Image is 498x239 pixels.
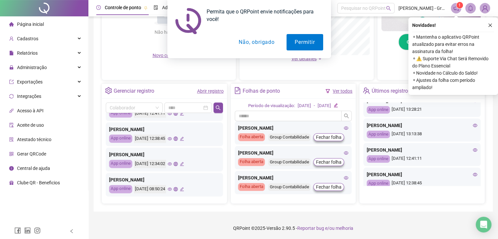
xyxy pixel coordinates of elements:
div: [DATE] 12:41:11 [134,109,166,118]
span: solution [9,137,14,142]
span: export [9,80,14,84]
span: edit [180,137,184,141]
span: Gerar QRCode [17,151,46,156]
span: Reportar bug e/ou melhoria [297,226,353,231]
span: eye [168,137,172,141]
span: eye [168,111,172,116]
div: App online [109,135,132,143]
span: info-circle [9,166,14,171]
span: Versão [267,226,281,231]
div: [PERSON_NAME] [238,124,349,132]
div: App online [367,180,390,187]
span: Fechar folha [316,158,341,166]
div: [PERSON_NAME] [367,146,477,154]
div: Folha aberta [238,158,265,166]
div: [PERSON_NAME] [238,174,349,181]
span: edit [180,162,184,166]
span: sync [9,94,14,99]
div: [PERSON_NAME] [109,151,220,158]
div: Gerenciar registro [114,85,154,97]
div: [PERSON_NAME] [109,126,220,133]
span: left [69,229,74,233]
span: edit [180,111,184,116]
span: Fechar folha [316,134,341,141]
div: [PERSON_NAME] [367,122,477,129]
span: global [174,137,178,141]
a: Ver todos [333,88,352,94]
span: search [215,105,221,110]
div: App online [367,106,390,114]
span: ⚬ ⚠️ Suporte Via Chat Será Removido do Plano Essencial [412,55,494,69]
span: Acesso à API [17,108,44,113]
span: search [344,113,349,119]
span: eye [168,162,172,166]
div: Group Contabilidade [268,183,311,191]
div: [PERSON_NAME] [109,176,220,183]
div: Group Contabilidade [268,134,311,141]
span: Administração [17,65,47,70]
span: instagram [34,227,41,234]
button: Permitir [286,34,323,50]
span: Clube QR - Beneficios [17,180,60,185]
span: team [363,87,370,94]
span: eye [473,172,477,177]
span: eye [344,175,348,180]
span: global [174,111,178,116]
span: Atestado técnico [17,137,51,142]
span: linkedin [24,227,31,234]
span: Ver detalhes [291,56,317,61]
span: facebook [14,227,21,234]
div: Folha aberta [238,133,265,141]
button: Fechar folha [313,133,344,141]
button: Fechar folha [313,183,344,191]
a: Ver detalhes down [291,56,322,61]
button: Fechar folha [313,158,344,166]
div: App online [367,131,390,138]
span: Integrações [17,94,41,99]
span: eye [473,148,477,152]
a: Abrir registro [197,88,224,94]
div: Open Intercom Messenger [476,217,491,232]
div: [DATE] 12:41:11 [367,155,477,163]
span: setting [105,87,112,94]
div: [DATE] 12:34:02 [134,160,166,168]
span: edit [180,187,184,191]
span: global [174,187,178,191]
span: eye [344,126,348,130]
div: [PERSON_NAME] [238,149,349,156]
div: App online [109,109,132,118]
div: [DATE] 08:50:24 [134,185,166,193]
div: [DATE] [298,102,311,109]
div: [DATE] 13:28:21 [367,106,477,114]
span: file-text [234,87,241,94]
span: eye [473,123,477,128]
span: ⚬ Novidade no Cálculo do Saldo! [412,69,494,77]
span: ⚬ Ajustes da folha com período ampliado! [412,77,494,91]
div: [PERSON_NAME] [367,171,477,178]
span: gift [9,180,14,185]
div: Group Contabilidade [268,158,311,166]
span: Aceite de uso [17,122,44,128]
img: notification icon [175,8,201,34]
div: [DATE] 12:38:45 [367,180,477,187]
div: App online [109,185,132,193]
span: down [318,56,322,61]
span: filter [325,89,330,93]
div: Período de visualização: [248,102,295,109]
span: edit [334,103,338,107]
span: eye [168,187,172,191]
span: qrcode [9,152,14,156]
div: [DATE] 12:38:45 [134,135,166,143]
span: global [174,162,178,166]
span: audit [9,123,14,127]
div: - [314,102,315,109]
div: App online [109,160,132,168]
div: Permita que o QRPoint envie notificações para você! [201,8,323,23]
div: Últimos registros sincronizados [372,85,444,97]
button: Não, obrigado [231,34,283,50]
span: eye [344,151,348,155]
div: [DATE] 13:13:38 [367,131,477,138]
span: Fechar folha [316,183,341,191]
div: Folhas de ponto [243,85,280,97]
span: Central de ajuda [17,166,50,171]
